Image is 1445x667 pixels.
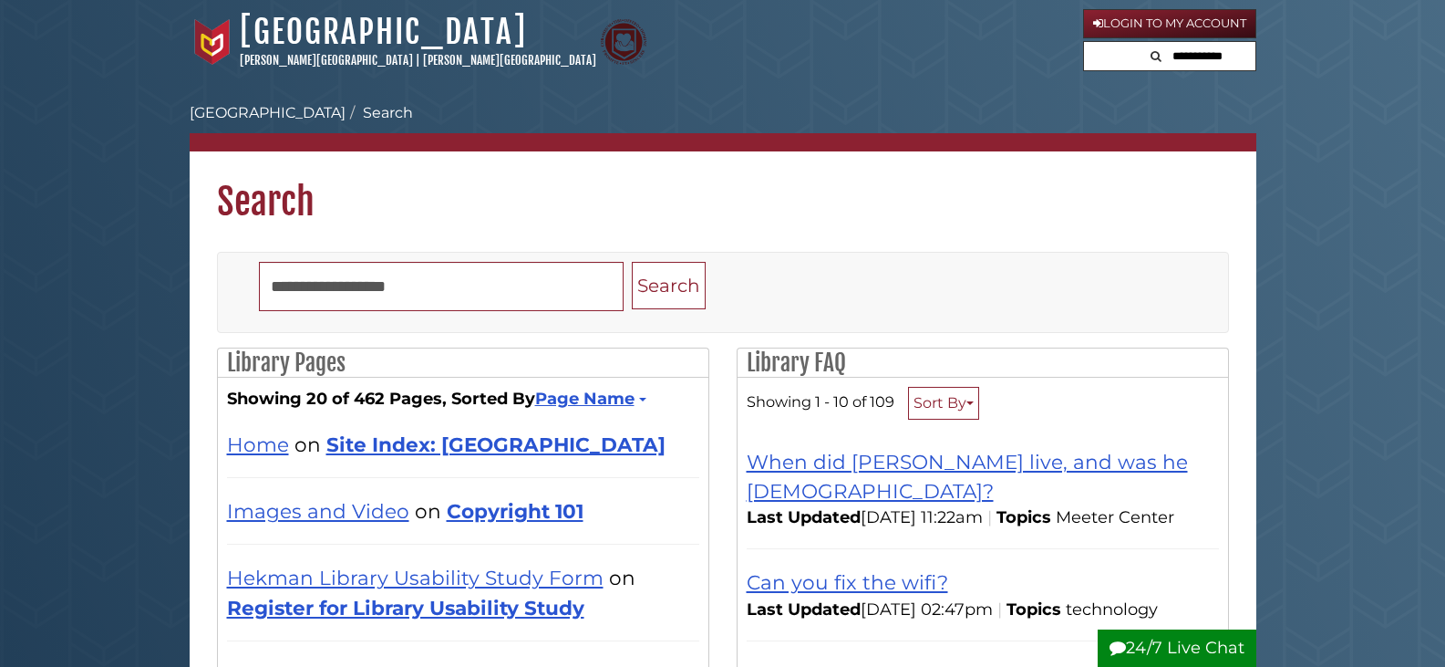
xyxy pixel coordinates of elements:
span: [DATE] 02:47pm [747,599,993,620]
span: Last Updated [747,507,861,527]
button: 24/7 Live Chat [1098,630,1256,667]
a: Login to My Account [1083,9,1256,38]
a: Copyright 101 [447,499,583,523]
li: Search [346,102,413,124]
a: Site Index: [GEOGRAPHIC_DATA] [326,433,666,456]
a: [GEOGRAPHIC_DATA] [240,12,527,52]
a: Hekman Library Usability Study Form [227,566,604,589]
span: Last Updated [747,599,861,620]
span: | [983,507,996,527]
a: [PERSON_NAME][GEOGRAPHIC_DATA] [423,53,596,68]
a: When did [PERSON_NAME] live, and was he [DEMOGRAPHIC_DATA]? [747,450,1188,503]
img: Calvin Theological Seminary [601,19,646,65]
img: Calvin University [190,19,235,65]
i: Search [1151,50,1161,62]
button: Search [1145,42,1167,67]
a: Can you fix the wifi? [747,570,948,594]
a: Home [227,433,289,456]
h2: Library FAQ [738,349,1228,378]
a: Images and Video [227,499,409,523]
a: Page Name [535,389,644,409]
ul: Topics [1056,507,1179,527]
span: Topics [1006,599,1061,620]
li: technology [1066,598,1162,622]
a: Register for Library Usability Study [227,596,584,620]
button: Sort By [908,387,979,420]
ul: Topics [1066,599,1162,620]
span: on [609,566,635,589]
span: [DATE] 11:22am [747,507,983,527]
span: on [294,433,321,456]
strong: Showing 20 of 462 Pages, Sorted By [227,387,699,412]
li: Meeter Center [1056,505,1179,530]
a: [PERSON_NAME][GEOGRAPHIC_DATA] [240,53,413,68]
nav: breadcrumb [190,102,1256,151]
span: | [416,53,420,68]
button: Search [632,262,706,310]
span: | [993,599,1006,620]
h2: Library Pages [218,349,708,378]
span: Topics [996,507,1051,527]
span: on [415,499,441,523]
h1: Search [190,151,1256,224]
span: Showing 1 - 10 of 109 [747,392,894,411]
a: [GEOGRAPHIC_DATA] [190,104,346,121]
